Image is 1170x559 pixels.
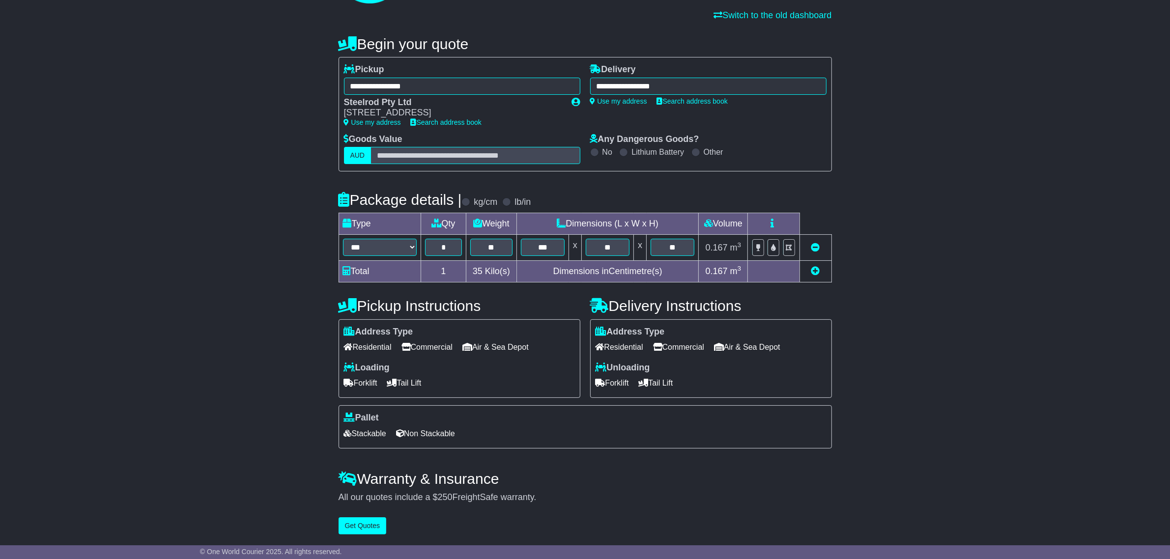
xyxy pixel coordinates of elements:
[411,118,482,126] a: Search address book
[344,339,392,355] span: Residential
[438,492,453,502] span: 250
[344,118,401,126] a: Use my address
[339,471,832,487] h4: Warranty & Insurance
[466,260,517,282] td: Kilo(s)
[344,134,402,145] label: Goods Value
[344,108,562,118] div: [STREET_ADDRESS]
[596,375,629,391] span: Forklift
[396,426,455,441] span: Non Stackable
[653,339,704,355] span: Commercial
[514,197,531,208] label: lb/in
[339,298,580,314] h4: Pickup Instructions
[516,213,699,235] td: Dimensions (L x W x H)
[569,235,581,260] td: x
[596,339,643,355] span: Residential
[706,266,728,276] span: 0.167
[344,375,377,391] span: Forklift
[596,363,650,373] label: Unloading
[590,97,647,105] a: Use my address
[339,36,832,52] h4: Begin your quote
[344,363,390,373] label: Loading
[339,213,421,235] td: Type
[634,235,647,260] td: x
[344,97,562,108] div: Steelrod Pty Ltd
[590,134,699,145] label: Any Dangerous Goods?
[421,213,466,235] td: Qty
[462,339,529,355] span: Air & Sea Depot
[339,260,421,282] td: Total
[596,327,665,337] label: Address Type
[401,339,453,355] span: Commercial
[344,64,384,75] label: Pickup
[811,243,820,252] a: Remove this item
[344,426,386,441] span: Stackable
[590,64,636,75] label: Delivery
[474,197,497,208] label: kg/cm
[704,147,723,157] label: Other
[516,260,699,282] td: Dimensions in Centimetre(s)
[339,517,387,534] button: Get Quotes
[339,492,832,503] div: All our quotes include a $ FreightSafe warranty.
[714,339,780,355] span: Air & Sea Depot
[730,266,742,276] span: m
[473,266,483,276] span: 35
[339,192,462,208] h4: Package details |
[466,213,517,235] td: Weight
[200,548,342,556] span: © One World Courier 2025. All rights reserved.
[344,327,413,337] label: Address Type
[602,147,612,157] label: No
[730,243,742,252] span: m
[738,265,742,272] sup: 3
[421,260,466,282] td: 1
[811,266,820,276] a: Add new item
[713,10,831,20] a: Switch to the old dashboard
[344,147,371,164] label: AUD
[631,147,684,157] label: Lithium Battery
[344,413,379,423] label: Pallet
[387,375,422,391] span: Tail Lift
[699,213,748,235] td: Volume
[639,375,673,391] span: Tail Lift
[706,243,728,252] span: 0.167
[590,298,832,314] h4: Delivery Instructions
[657,97,728,105] a: Search address book
[738,241,742,249] sup: 3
